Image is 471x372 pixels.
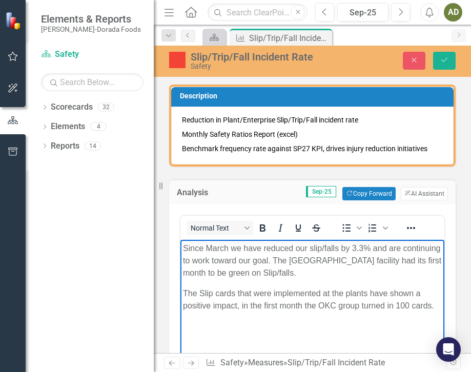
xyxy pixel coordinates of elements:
[177,188,226,197] h3: Analysis
[306,186,336,197] span: Sep-25
[401,187,448,200] button: AI Assistant
[436,337,461,362] div: Open Intercom Messenger
[272,221,289,235] button: Italic
[85,141,101,150] div: 14
[402,221,420,235] button: Reveal or hide additional toolbar items
[206,357,445,369] div: » »
[182,141,443,154] p: Benchmark frequency rate against SP27 KPI, drives injury reduction initiatives
[308,221,325,235] button: Strikethrough
[187,221,253,235] button: Block Normal Text
[191,63,318,70] div: Safety
[180,92,448,100] h3: Description
[98,103,114,112] div: 32
[288,358,385,367] div: Slip/Trip/Fall Incident Rate
[191,224,241,232] span: Normal Text
[5,12,23,30] img: ClearPoint Strategy
[51,140,79,152] a: Reports
[90,122,107,131] div: 4
[248,358,283,367] a: Measures
[41,73,144,91] input: Search Below...
[182,115,443,127] p: Reduction in Plant/Enterprise Slip/Trip/Fall incident rate
[41,49,144,60] a: Safety
[341,7,385,19] div: Sep-25
[182,127,443,141] p: Monthly Safety Ratios Report (excel)
[254,221,271,235] button: Bold
[342,187,395,200] button: Copy Forward
[220,358,244,367] a: Safety
[364,221,390,235] div: Numbered list
[169,52,186,68] img: Below Plan
[41,25,141,33] small: [PERSON_NAME]-Dorada Foods
[249,32,330,45] div: Slip/Trip/Fall Incident Rate
[444,3,462,22] button: AD
[191,51,318,63] div: Slip/Trip/Fall Incident Rate
[51,121,85,133] a: Elements
[51,101,93,113] a: Scorecards
[290,221,307,235] button: Underline
[338,221,363,235] div: Bullet list
[337,3,388,22] button: Sep-25
[208,4,308,22] input: Search ClearPoint...
[41,13,141,25] span: Elements & Reports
